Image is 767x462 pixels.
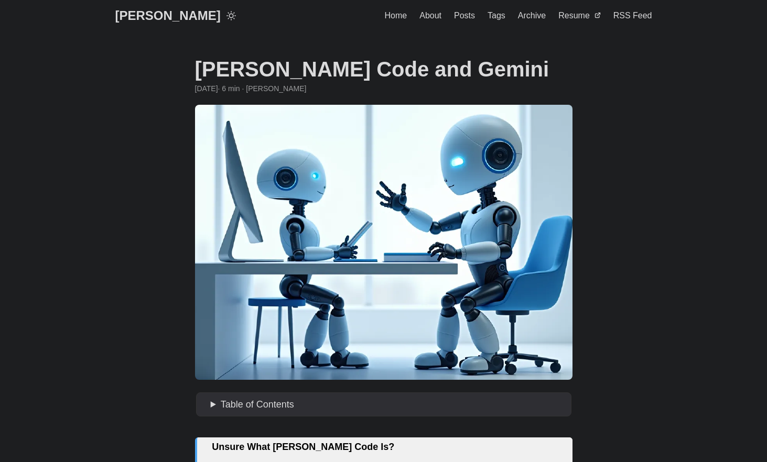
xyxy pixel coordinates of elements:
[195,57,572,82] h1: [PERSON_NAME] Code and Gemini
[221,399,294,410] span: Table of Contents
[385,11,407,20] span: Home
[211,397,567,412] summary: Table of Contents
[613,11,652,20] span: RSS Feed
[419,11,441,20] span: About
[195,83,572,94] div: · 6 min · [PERSON_NAME]
[197,437,572,457] div: Unsure What [PERSON_NAME] Code Is?
[195,83,218,94] span: 2025-07-21 11:27:47 -0400 -0400
[558,11,590,20] span: Resume
[488,11,505,20] span: Tags
[454,11,475,20] span: Posts
[518,11,546,20] span: Archive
